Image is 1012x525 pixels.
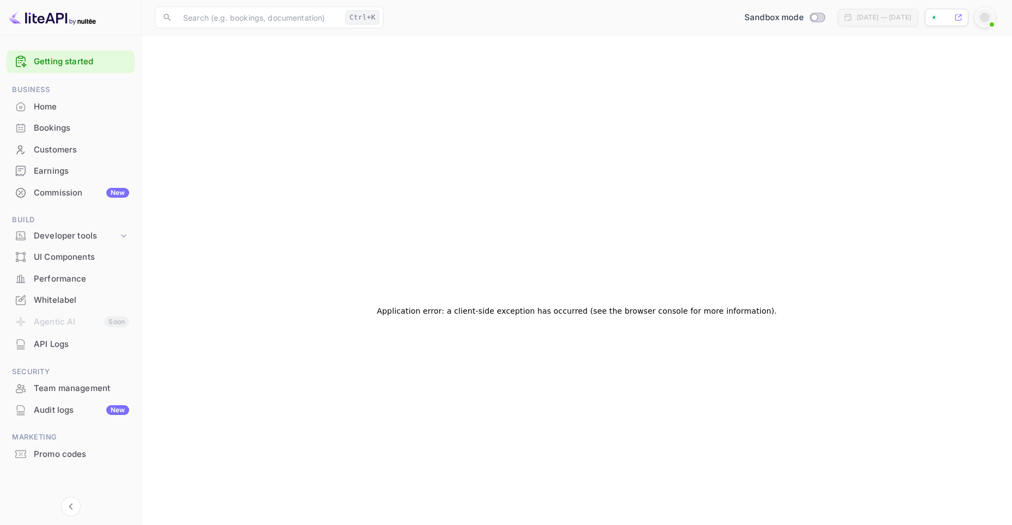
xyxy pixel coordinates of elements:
div: UI Components [7,247,135,268]
ya-tr-span: Developer tools [34,230,97,242]
ya-tr-span: Getting started [34,56,93,66]
ya-tr-span: . [774,307,777,315]
a: Audit logsNew [7,400,135,420]
div: CommissionNew [7,182,135,204]
a: CommissionNew [7,182,135,203]
div: Home [7,96,135,118]
ya-tr-span: Team management [34,382,110,395]
a: Customers [7,139,135,160]
div: Promo codes [7,444,135,465]
img: LiteAPI logo [9,9,96,26]
ya-tr-span: UI Components [34,251,95,264]
a: Promo codes [7,444,135,464]
ya-tr-span: Performance [34,273,87,285]
ya-tr-span: Home [34,101,57,113]
ya-tr-span: [DATE] — [DATE] [857,13,911,21]
ya-tr-span: Earnings [34,165,69,178]
div: Getting started [7,51,135,73]
ya-tr-span: Application error: a client-side exception has occurred (see the browser console for more informa... [377,307,774,315]
div: New [106,405,129,415]
a: API Logs [7,334,135,354]
ya-tr-span: Security [12,367,50,376]
input: Search (e.g. bookings, documentation) [177,7,341,28]
a: Bookings [7,118,135,138]
ya-tr-span: Bookings [34,122,70,135]
ya-tr-span: Marketing [12,432,57,441]
div: Customers [7,139,135,161]
a: Getting started [34,56,129,68]
div: Audit logsNew [7,400,135,421]
div: Developer tools [7,227,135,246]
ya-tr-span: Whitelabel [34,294,77,307]
ya-tr-span: Build [12,215,35,224]
div: Bookings [7,118,135,139]
div: Team management [7,378,135,399]
ya-tr-span: Promo codes [34,448,87,461]
div: API Logs [7,334,135,355]
ya-tr-span: Business [12,85,50,94]
button: Collapse navigation [61,497,81,516]
ya-tr-span: Sandbox mode [744,12,804,22]
a: UI Components [7,247,135,267]
a: Home [7,96,135,117]
div: Whitelabel [7,290,135,311]
a: Whitelabel [7,290,135,310]
a: Team management [7,378,135,398]
div: Switch to Production mode [740,11,829,24]
div: Performance [7,268,135,290]
ya-tr-span: Ctrl+K [349,13,375,21]
ya-tr-span: New [111,188,125,197]
ya-tr-span: Audit logs [34,404,74,417]
a: Earnings [7,161,135,181]
a: Performance [7,268,135,289]
ya-tr-span: Customers [34,144,77,156]
ya-tr-span: API Logs [34,338,69,351]
div: Earnings [7,161,135,182]
ya-tr-span: Commission [34,187,83,199]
